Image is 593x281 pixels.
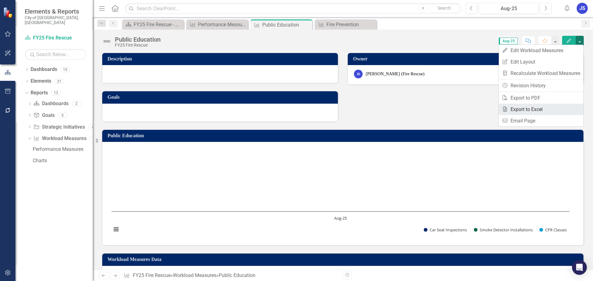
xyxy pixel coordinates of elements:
[219,272,255,278] div: Public Education
[31,66,57,73] a: Dashboards
[499,115,583,126] a: Email Page
[481,5,536,12] div: Aug-25
[173,272,216,278] a: Workload Measures
[31,144,93,154] a: Performance Measures
[25,15,86,25] small: City of [GEOGRAPHIC_DATA], [GEOGRAPHIC_DATA]
[108,147,577,239] div: Chart. Highcharts interactive chart.
[326,21,375,28] div: Fire Prevention
[134,21,182,28] div: FY25 Fire Rescue - Strategic Plan
[499,104,583,115] a: Export to Excel
[353,56,580,62] h3: Owner
[33,135,86,142] a: Workload Measures
[429,4,460,13] button: Search
[33,100,68,107] a: Dashboards
[499,80,583,91] a: Revision History
[112,225,120,234] button: View chart menu, Chart
[25,8,86,15] span: Elements & Reports
[25,49,86,60] input: Search Below...
[115,36,161,43] div: Public Education
[88,124,98,130] div: 4
[499,92,583,104] a: Export to PDF
[60,67,70,72] div: 15
[479,3,538,14] button: Aug-25
[262,21,311,29] div: Public Education
[31,89,48,97] a: Reports
[499,68,583,79] a: Recalculate Workload Measures
[33,158,93,163] div: Charts
[577,3,588,14] button: JS
[438,6,451,10] span: Search
[424,227,467,233] button: Show Car Seat Inspections
[107,56,335,62] h3: Description
[499,38,518,44] span: Aug-25
[572,260,587,275] div: Open Intercom Messenger
[125,3,461,14] input: Search ClearPoint...
[108,147,573,239] svg: Interactive chart
[102,36,112,46] img: Not Defined
[124,21,182,28] a: FY25 Fire Rescue - Strategic Plan
[25,35,86,42] a: FY25 Fire Rescue
[107,257,580,262] h3: Workload Measures Data
[90,136,99,141] div: 2
[499,56,583,68] a: Edit Layout
[539,227,567,233] button: Show CPR Classes
[499,45,583,56] a: Edit Workload Measures
[334,215,347,221] text: Aug-25
[58,113,68,118] div: 5
[107,94,335,100] h3: Goals
[198,21,246,28] div: Performance Measures
[124,272,338,279] div: » »
[188,21,246,28] a: Performance Measures
[72,101,82,106] div: 2
[51,90,61,96] div: 13
[133,272,170,278] a: FY25 Fire Rescue
[33,112,54,119] a: Goals
[31,156,93,166] a: Charts
[354,70,363,78] div: JS
[33,147,93,152] div: Performance Measures
[115,43,161,48] div: FY25 Fire Rescue
[54,79,64,84] div: 21
[474,227,532,233] button: Show Smoke Detector Installations
[366,71,425,77] div: [PERSON_NAME] (Fire Rescue)
[31,78,51,85] a: Elements
[107,133,580,138] h3: Public Education
[33,124,85,131] a: Strategic Initiatives
[316,21,375,28] a: Fire Prevention
[3,7,14,18] img: ClearPoint Strategy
